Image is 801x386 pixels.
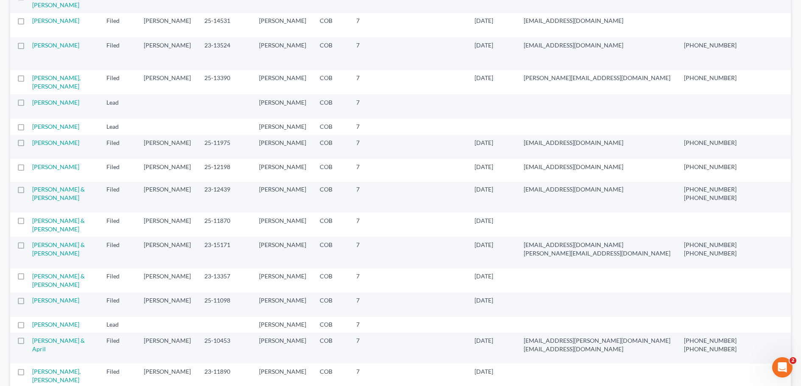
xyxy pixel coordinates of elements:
td: [PERSON_NAME] [252,135,313,159]
td: COB [313,94,349,119]
td: 7 [349,37,392,70]
td: [PERSON_NAME] [137,237,198,268]
pre: [PHONE_NUMBER] [PHONE_NUMBER] [684,185,737,202]
td: [PERSON_NAME] [252,237,313,268]
td: 25-11870 [198,213,252,237]
td: Filed [100,13,137,37]
pre: [PERSON_NAME][EMAIL_ADDRESS][DOMAIN_NAME] [524,74,670,82]
td: COB [313,292,349,317]
td: [DATE] [468,13,517,37]
a: [PERSON_NAME] [32,123,79,130]
a: [PERSON_NAME] [32,139,79,146]
td: COB [313,70,349,94]
td: Lead [100,94,137,119]
td: 25-11975 [198,135,252,159]
td: COB [313,268,349,292]
pre: [EMAIL_ADDRESS][DOMAIN_NAME] [524,185,670,194]
td: [PERSON_NAME] [137,182,198,213]
td: [PERSON_NAME] [137,13,198,37]
td: [PERSON_NAME] [137,213,198,237]
td: [DATE] [468,70,517,94]
td: Filed [100,237,137,268]
a: [PERSON_NAME] [32,297,79,304]
td: 25-12198 [198,159,252,181]
td: 23-13524 [198,37,252,70]
pre: [EMAIL_ADDRESS][PERSON_NAME][DOMAIN_NAME] [EMAIL_ADDRESS][DOMAIN_NAME] [524,336,670,353]
td: [PERSON_NAME] [252,119,313,134]
td: Filed [100,268,137,292]
td: [DATE] [468,135,517,159]
td: 7 [349,94,392,119]
a: [PERSON_NAME] [32,17,79,24]
td: Filed [100,213,137,237]
td: 7 [349,213,392,237]
td: 7 [349,119,392,134]
td: [DATE] [468,159,517,181]
td: 7 [349,70,392,94]
td: COB [313,333,349,364]
td: 23-12439 [198,182,252,213]
pre: [PHONE_NUMBER] [684,163,737,171]
td: 7 [349,237,392,268]
td: [PERSON_NAME] [137,268,198,292]
td: [PERSON_NAME] [137,135,198,159]
td: 7 [349,159,392,181]
span: 2 [790,357,796,364]
td: COB [313,13,349,37]
td: [DATE] [468,333,517,364]
td: 25-10453 [198,333,252,364]
a: [PERSON_NAME] [32,42,79,49]
td: [PERSON_NAME] [252,13,313,37]
td: 25-14531 [198,13,252,37]
td: COB [313,135,349,159]
a: [PERSON_NAME] & [PERSON_NAME] [32,241,85,257]
td: 7 [349,317,392,333]
td: 7 [349,292,392,317]
td: [DATE] [468,268,517,292]
pre: [EMAIL_ADDRESS][DOMAIN_NAME] [524,41,670,50]
td: COB [313,213,349,237]
td: Filed [100,159,137,181]
td: 25-11098 [198,292,252,317]
pre: [PHONE_NUMBER] [PHONE_NUMBER] [684,241,737,258]
td: 7 [349,333,392,364]
td: [PERSON_NAME] [252,213,313,237]
a: [PERSON_NAME], [PERSON_NAME] [32,74,81,90]
td: Filed [100,182,137,213]
pre: [EMAIL_ADDRESS][DOMAIN_NAME] [524,17,670,25]
td: [DATE] [468,237,517,268]
td: Lead [100,317,137,333]
td: [DATE] [468,213,517,237]
pre: [PHONE_NUMBER] [684,41,737,50]
td: [PERSON_NAME] [252,268,313,292]
td: Lead [100,119,137,134]
td: 25-13390 [198,70,252,94]
td: [PERSON_NAME] [252,70,313,94]
td: [PERSON_NAME] [252,37,313,70]
td: Filed [100,70,137,94]
td: Filed [100,135,137,159]
td: COB [313,37,349,70]
a: [PERSON_NAME] & [PERSON_NAME] [32,217,85,233]
td: COB [313,119,349,134]
td: [PERSON_NAME] [137,159,198,181]
pre: [EMAIL_ADDRESS][DOMAIN_NAME] [PERSON_NAME][EMAIL_ADDRESS][DOMAIN_NAME] [524,241,670,258]
a: [PERSON_NAME] [32,99,79,106]
td: [PERSON_NAME] [137,37,198,70]
pre: [PHONE_NUMBER] [684,74,737,82]
td: [PERSON_NAME] [252,317,313,333]
td: 7 [349,268,392,292]
td: Filed [100,37,137,70]
td: [PERSON_NAME] [252,182,313,213]
a: [PERSON_NAME] [32,321,79,328]
td: [PERSON_NAME] [252,333,313,364]
td: [PERSON_NAME] [252,159,313,181]
a: [PERSON_NAME], [PERSON_NAME] [32,368,81,383]
td: [DATE] [468,37,517,70]
td: Filed [100,333,137,364]
td: [DATE] [468,292,517,317]
a: [PERSON_NAME] & [PERSON_NAME] [32,272,85,288]
a: [PERSON_NAME] & [PERSON_NAME] [32,186,85,201]
td: 7 [349,182,392,213]
td: 23-15171 [198,237,252,268]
